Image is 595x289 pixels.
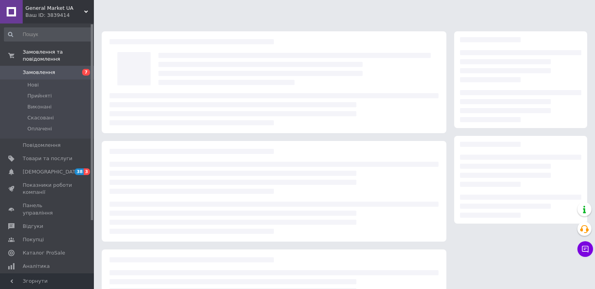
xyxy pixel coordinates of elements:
[75,168,84,175] span: 38
[23,182,72,196] span: Показники роботи компанії
[23,168,81,175] span: [DEMOGRAPHIC_DATA]
[27,92,52,99] span: Прийняті
[23,49,94,63] span: Замовлення та повідомлення
[4,27,92,42] input: Пошук
[23,202,72,216] span: Панель управління
[577,241,593,257] button: Чат з покупцем
[82,69,90,76] span: 7
[23,263,50,270] span: Аналітика
[23,249,65,256] span: Каталог ProSale
[27,125,52,132] span: Оплачені
[23,142,61,149] span: Повідомлення
[25,5,84,12] span: General Market UA
[23,155,72,162] span: Товари та послуги
[84,168,90,175] span: 3
[23,223,43,230] span: Відгуки
[23,236,44,243] span: Покупці
[27,81,39,89] span: Нові
[27,114,54,121] span: Скасовані
[27,103,52,110] span: Виконані
[23,69,55,76] span: Замовлення
[25,12,94,19] div: Ваш ID: 3839414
